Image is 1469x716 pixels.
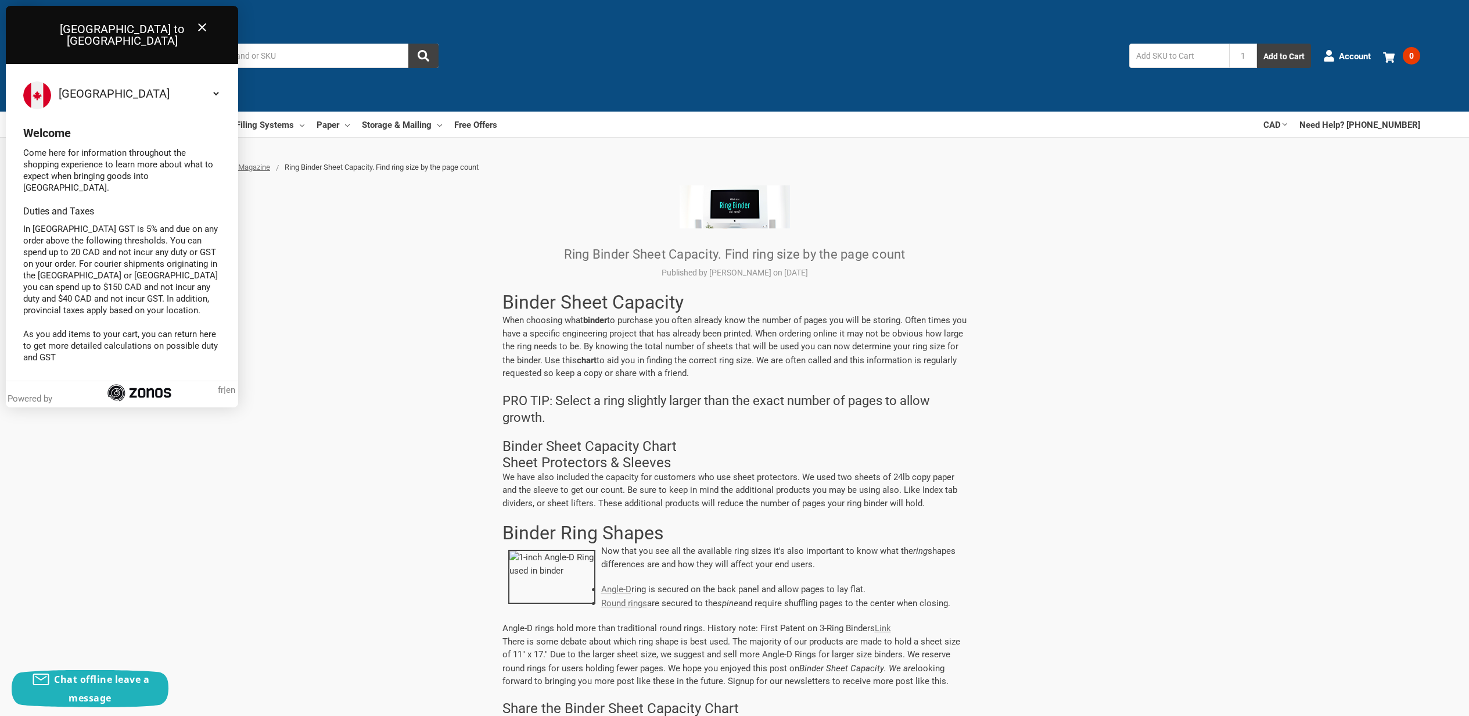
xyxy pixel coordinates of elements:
[6,6,238,64] div: [GEOGRAPHIC_DATA] to [GEOGRAPHIC_DATA]
[875,623,891,633] a: Link
[1339,49,1371,63] span: Account
[23,206,221,217] div: Duties and Taxes
[502,522,967,544] h1: Binder Ring Shapes
[1323,41,1371,71] a: Account
[508,550,595,604] img: 1-inch Angle-D Ring used in binder
[601,584,631,595] a: Angle-D
[717,597,738,608] em: spine
[799,662,915,674] em: Binder Sheet Capacity. We are
[1263,112,1287,137] a: CAD
[502,438,967,454] h2: Binder Sheet Capacity Chart
[454,112,497,137] a: Free Offers
[285,163,479,171] span: Ring Binder Sheet Capacity. Find ring size by the page count
[8,393,57,404] div: Powered by
[680,185,790,228] img: Ring Binder Sheet Capacity. Find ring size by the page count
[1299,112,1420,137] a: Need Help? [PHONE_NUMBER]
[54,673,149,704] span: Chat offline leave a message
[1129,44,1229,68] input: Add SKU to Cart
[23,127,221,138] div: Welcome
[502,471,967,510] p: We have also included the capacity for customers who use sheet protectors. We used two sheets of ...
[317,112,350,137] a: Paper
[502,267,967,279] p: Published by [PERSON_NAME] on [DATE]
[583,314,607,325] strong: binder
[502,544,967,571] p: Now that you see all the available ring sizes it's also important to know what the shapes differe...
[512,583,967,596] li: ring is secured on the back panel and allow pages to lay flat.
[23,223,221,316] p: In [GEOGRAPHIC_DATA] GST is 5% and due on any order above the following thresholds. You can spend...
[564,247,906,262] a: Ring Binder Sheet Capacity. Find ring size by the page count
[502,291,967,313] h1: Binder Sheet Capacity
[56,81,221,106] select: Select your country
[502,622,967,688] p: Angle-D rings hold more than traditional round rings. History note: First Patent on 3-Ring Binder...
[502,454,967,471] h2: Sheet Protectors & Sleeves
[1403,47,1420,65] span: 0
[218,385,224,395] span: fr
[601,598,647,608] a: Round rings
[512,596,967,610] li: are secured to the and require shuffling pages to the center when closing.
[1383,41,1420,71] a: 0
[362,112,442,137] a: Storage & Mailing
[12,670,168,707] button: Chat offline leave a message
[23,147,221,194] p: Come here for information throughout the shopping experience to learn more about what to expect w...
[913,545,928,556] em: ring
[226,385,235,395] span: en
[502,392,967,426] p: PRO TIP: Select a ring slightly larger than the exact number of pages to allow growth.
[218,384,235,396] span: |
[236,112,304,137] a: Filing Systems
[23,81,51,109] img: Flag of Canada
[577,354,597,366] strong: chart
[23,328,221,363] p: As you add items to your cart, you can return here to get more detailed calculations on possible ...
[1257,44,1311,68] button: Add to Cart
[502,313,967,380] p: When choosing what to purchase you often already know the number of pages you will be storing. Of...
[148,44,439,68] input: Search by keyword, brand or SKU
